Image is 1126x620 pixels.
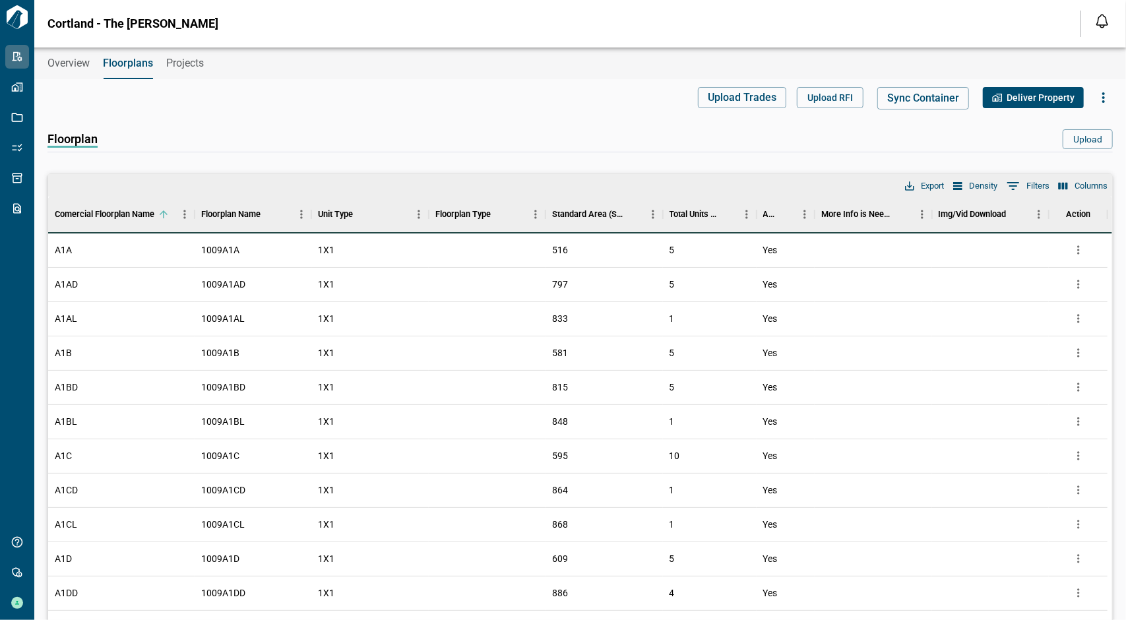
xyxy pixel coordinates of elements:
span: 5 [670,279,675,290]
span: Yes [763,552,778,565]
span: Upload RFI [807,91,853,104]
span: 848 [552,415,568,428]
span: Floorplan [47,133,98,148]
button: Sort [353,205,371,224]
button: Density [950,177,1001,195]
span: 833 [552,312,568,325]
span: 5 [670,382,675,392]
span: Floorplans [103,57,153,70]
div: Autodesk URL Added [763,196,777,233]
span: 1X1 [318,586,334,600]
span: 1X1 [318,449,334,462]
div: Total Units (163) [663,196,757,233]
button: Sync Container [877,87,969,109]
span: 1009A1D [201,552,239,565]
div: Floorplan Name [201,196,261,233]
span: 10 [670,450,680,461]
span: 1009A1AL [201,312,245,325]
span: Upload Trades [708,91,776,104]
div: More Info is Needed [815,196,931,233]
button: Sort [776,205,795,224]
div: Action [1066,196,1090,233]
span: Yes [763,346,778,359]
button: Menu [292,204,311,224]
span: Yes [763,415,778,428]
span: 1009A1DD [201,586,245,600]
button: more [1069,480,1088,500]
button: Deliver Property [983,87,1084,108]
button: more [1069,549,1088,569]
button: Sort [154,205,173,224]
button: more [1069,412,1088,431]
span: 1009A1BD [201,381,245,394]
span: 1 [670,313,675,324]
div: Comercial Floorplan Name [55,196,154,233]
button: Sort [894,205,912,224]
div: Img/Vid Download [939,196,1007,233]
span: Overview [47,57,90,70]
button: Select columns [1055,177,1111,195]
div: Total Units (163) [670,196,718,233]
span: 581 [552,346,568,359]
span: 516 [552,243,568,257]
span: 1009A1C [201,449,239,462]
span: Cortland - The [PERSON_NAME] [47,17,218,30]
span: 1X1 [318,518,334,531]
span: A1C [55,449,72,462]
span: A1DD [55,586,78,600]
button: more [1069,377,1088,397]
div: Floorplan Type [435,196,491,233]
div: Action [1049,196,1108,233]
button: more [1069,309,1088,328]
span: A1BL [55,415,77,428]
span: Yes [763,278,778,291]
div: Unit Type [318,196,353,233]
div: Floorplan Type [429,196,546,233]
span: 1X1 [318,381,334,394]
button: Sort [491,205,509,224]
span: Yes [763,381,778,394]
button: Menu [643,204,663,224]
span: A1CL [55,518,77,531]
div: Img/Vid Download [932,196,1049,233]
span: Yes [763,243,778,257]
span: 1009A1CL [201,518,245,531]
button: Upload Trades [698,87,786,108]
button: Sort [625,205,643,224]
div: Autodesk URL Added [757,196,815,233]
span: 1X1 [318,415,334,428]
span: 5 [670,553,675,564]
button: more [1069,514,1088,534]
span: 609 [552,552,568,565]
button: Export [902,177,947,195]
span: 1 [670,485,675,495]
span: A1D [55,552,72,565]
div: base tabs [34,47,1126,79]
span: Sync Container [887,92,959,105]
button: Upload [1063,129,1113,149]
div: Comercial Floorplan Name [48,196,195,233]
span: 1009A1BL [201,415,245,428]
button: more [1069,274,1088,294]
button: Menu [912,204,932,224]
span: 1 [670,416,675,427]
button: Sort [718,205,737,224]
button: Open notification feed [1092,11,1113,32]
span: 5 [670,245,675,255]
button: Menu [409,204,429,224]
span: 1009A1B [201,346,239,359]
span: Deliver Property [1007,91,1075,104]
span: 797 [552,278,568,291]
span: 4 [670,588,675,598]
span: Yes [763,449,778,462]
span: 5 [670,348,675,358]
div: Standard Area (SQFT) [552,196,624,233]
div: More Info is Needed [821,196,893,233]
span: 886 [552,586,568,600]
span: 868 [552,518,568,531]
span: A1CD [55,483,78,497]
button: more [1069,240,1088,260]
span: 1009A1AD [201,278,245,291]
span: Yes [763,518,778,531]
button: Upload RFI [797,87,863,108]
